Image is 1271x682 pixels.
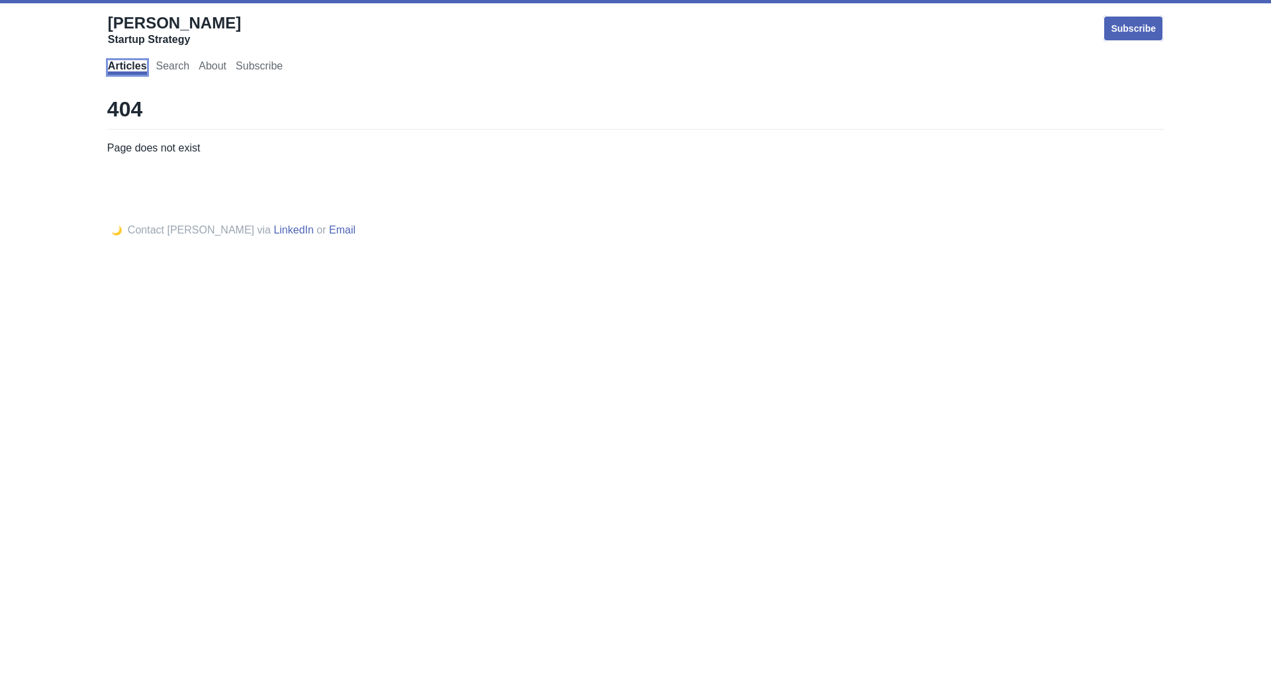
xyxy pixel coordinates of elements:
a: Subscribe [1103,15,1164,42]
a: LinkedIn [273,224,314,235]
span: or [316,224,326,235]
span: [PERSON_NAME] [108,14,241,32]
button: 🌙 [107,225,126,236]
h1: 404 [107,96,1164,130]
p: Page does not exist [107,140,1164,156]
a: About [199,60,226,75]
a: Search [156,60,190,75]
span: Contact [PERSON_NAME] via [128,224,271,235]
a: [PERSON_NAME]Startup Strategy [108,13,241,46]
div: Startup Strategy [108,33,241,46]
a: Articles [108,60,147,75]
a: Subscribe [236,60,283,75]
a: Email [329,224,355,235]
